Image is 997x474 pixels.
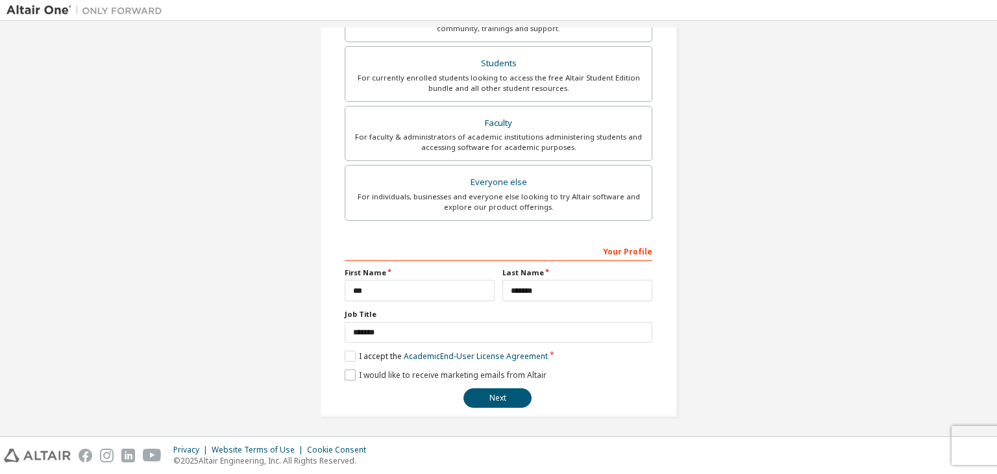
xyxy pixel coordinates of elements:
[4,449,71,462] img: altair_logo.svg
[404,351,548,362] a: Academic End-User License Agreement
[121,449,135,462] img: linkedin.svg
[353,55,644,73] div: Students
[353,173,644,192] div: Everyone else
[345,309,652,319] label: Job Title
[345,268,495,278] label: First Name
[100,449,114,462] img: instagram.svg
[353,114,644,132] div: Faculty
[345,351,548,362] label: I accept the
[79,449,92,462] img: facebook.svg
[353,73,644,94] div: For currently enrolled students looking to access the free Altair Student Edition bundle and all ...
[353,132,644,153] div: For faculty & administrators of academic institutions administering students and accessing softwa...
[307,445,374,455] div: Cookie Consent
[463,388,532,408] button: Next
[345,240,652,261] div: Your Profile
[345,369,547,380] label: I would like to receive marketing emails from Altair
[6,4,169,17] img: Altair One
[212,445,307,455] div: Website Terms of Use
[173,445,212,455] div: Privacy
[353,192,644,212] div: For individuals, businesses and everyone else looking to try Altair software and explore our prod...
[173,455,374,466] p: © 2025 Altair Engineering, Inc. All Rights Reserved.
[143,449,162,462] img: youtube.svg
[502,268,652,278] label: Last Name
